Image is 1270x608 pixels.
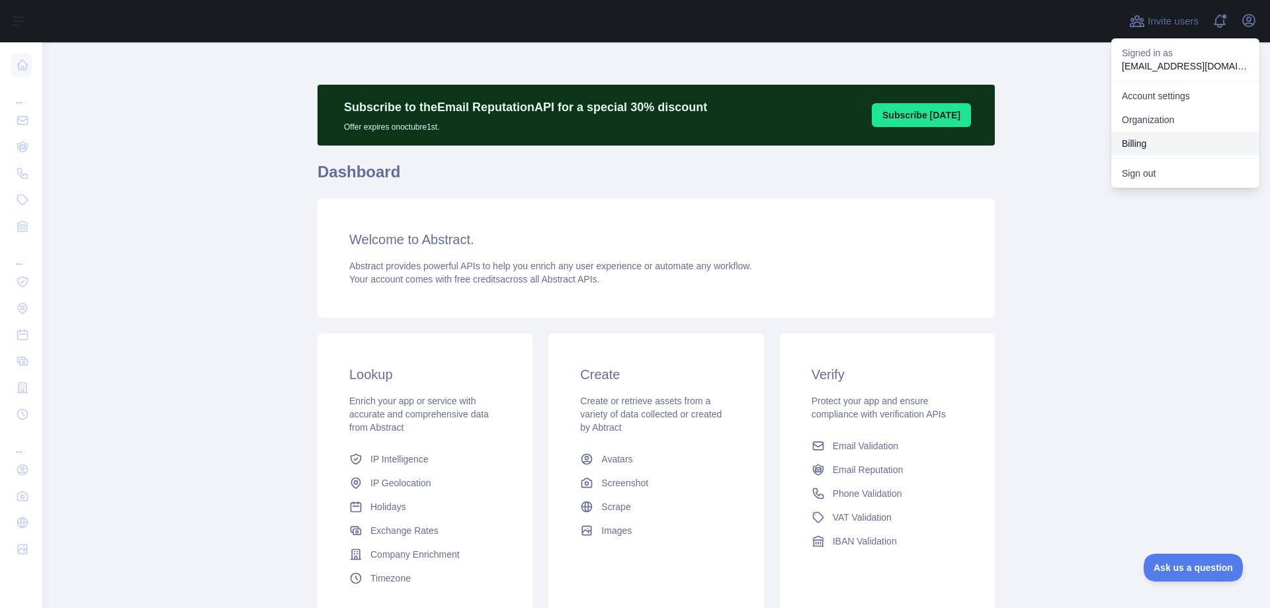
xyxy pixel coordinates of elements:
[349,365,501,384] h3: Lookup
[349,274,599,284] span: Your account comes with across all Abstract APIs.
[833,511,892,524] span: VAT Validation
[812,365,963,384] h3: Verify
[349,230,963,249] h3: Welcome to Abstract.
[454,274,500,284] span: free credits
[806,482,968,505] a: Phone Validation
[370,476,431,490] span: IP Geolocation
[344,471,506,495] a: IP Geolocation
[317,161,995,193] h1: Dashboard
[11,429,32,455] div: ...
[580,365,732,384] h3: Create
[344,543,506,566] a: Company Enrichment
[11,79,32,106] div: ...
[1122,60,1249,73] p: [EMAIL_ADDRESS][DOMAIN_NAME]
[1148,14,1199,29] span: Invite users
[601,453,632,466] span: Avatars
[575,447,737,471] a: Avatars
[812,396,946,419] span: Protect your app and ensure compliance with verification APIs
[575,495,737,519] a: Scrape
[580,396,722,433] span: Create or retrieve assets from a variety of data collected or created by Abtract
[575,519,737,543] a: Images
[806,458,968,482] a: Email Reputation
[344,447,506,471] a: IP Intelligence
[833,487,902,500] span: Phone Validation
[833,463,904,476] span: Email Reputation
[1111,132,1259,155] button: Billing
[601,500,630,513] span: Scrape
[344,566,506,590] a: Timezone
[1126,11,1201,32] button: Invite users
[370,524,439,537] span: Exchange Rates
[1122,46,1249,60] p: Signed in as
[344,495,506,519] a: Holidays
[1111,84,1259,108] a: Account settings
[806,529,968,553] a: IBAN Validation
[370,500,406,513] span: Holidays
[1144,554,1244,582] iframe: Toggle Customer Support
[833,535,897,548] span: IBAN Validation
[872,103,971,127] button: Subscribe [DATE]
[349,261,752,271] span: Abstract provides powerful APIs to help you enrich any user experience or automate any workflow.
[1111,108,1259,132] a: Organization
[344,98,707,116] p: Subscribe to the Email Reputation API for a special 30 % discount
[344,116,707,132] p: Offer expires on octubre 1st.
[1111,161,1259,185] button: Sign out
[575,471,737,495] a: Screenshot
[370,453,429,466] span: IP Intelligence
[370,548,460,561] span: Company Enrichment
[370,572,411,585] span: Timezone
[806,505,968,529] a: VAT Validation
[11,241,32,267] div: ...
[601,476,648,490] span: Screenshot
[806,434,968,458] a: Email Validation
[349,396,489,433] span: Enrich your app or service with accurate and comprehensive data from Abstract
[601,524,632,537] span: Images
[833,439,898,453] span: Email Validation
[344,519,506,543] a: Exchange Rates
